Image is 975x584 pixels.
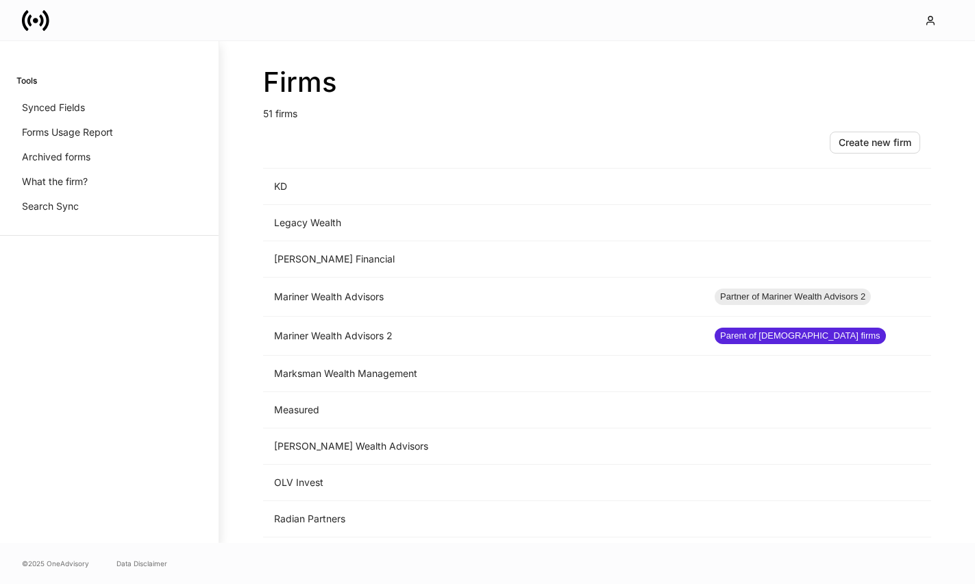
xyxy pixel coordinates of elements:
td: OLV Invest [263,465,704,501]
p: 51 firms [263,99,931,121]
h2: Firms [263,66,931,99]
a: Data Disclaimer [116,558,167,569]
td: RFG Advisory [263,537,704,574]
td: [PERSON_NAME] Wealth Advisors [263,428,704,465]
span: Partner of Mariner Wealth Advisors 2 [715,290,871,304]
button: Create new firm [830,132,920,154]
td: Radian Partners [263,501,704,537]
a: Search Sync [16,194,202,219]
p: Archived forms [22,150,90,164]
span: © 2025 OneAdvisory [22,558,89,569]
p: Forms Usage Report [22,125,113,139]
a: Synced Fields [16,95,202,120]
span: Parent of [DEMOGRAPHIC_DATA] firms [715,329,886,343]
a: Archived forms [16,145,202,169]
td: Legacy Wealth [263,205,704,241]
a: What the firm? [16,169,202,194]
td: Measured [263,392,704,428]
td: [PERSON_NAME] Financial [263,241,704,278]
p: What the firm? [22,175,88,188]
a: Forms Usage Report [16,120,202,145]
div: Create new firm [839,138,911,147]
td: Mariner Wealth Advisors 2 [263,317,704,356]
p: Search Sync [22,199,79,213]
td: KD [263,169,704,205]
td: Mariner Wealth Advisors [263,278,704,317]
td: Marksman Wealth Management [263,356,704,392]
p: Synced Fields [22,101,85,114]
h6: Tools [16,74,37,87]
